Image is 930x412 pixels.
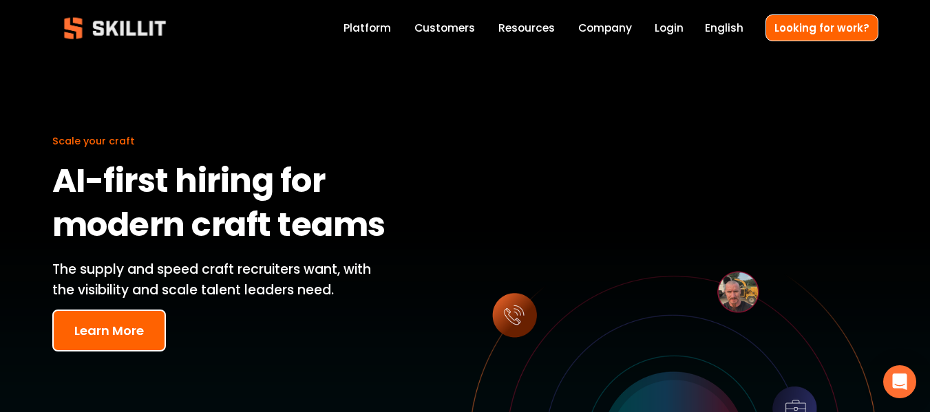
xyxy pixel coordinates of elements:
[578,19,632,38] a: Company
[705,20,743,36] span: English
[52,134,135,148] span: Scale your craft
[52,310,166,351] button: Learn More
[765,14,878,41] a: Looking for work?
[414,19,475,38] a: Customers
[883,365,916,398] div: Open Intercom Messenger
[498,19,555,38] a: folder dropdown
[344,19,391,38] a: Platform
[705,19,743,38] div: language picker
[655,19,684,38] a: Login
[498,20,555,36] span: Resources
[52,155,385,256] strong: AI-first hiring for modern craft teams
[52,8,178,49] img: Skillit
[52,259,392,301] p: The supply and speed craft recruiters want, with the visibility and scale talent leaders need.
